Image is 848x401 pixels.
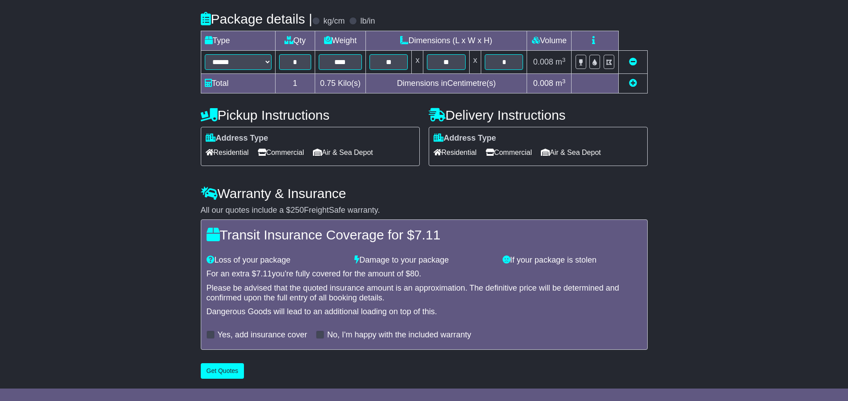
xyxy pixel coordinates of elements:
td: Type [201,31,275,51]
span: 250 [291,206,304,215]
td: Dimensions in Centimetre(s) [365,74,527,93]
span: m [556,79,566,88]
span: Residential [434,146,477,159]
button: Get Quotes [201,363,244,379]
td: Weight [315,31,365,51]
a: Remove this item [629,57,637,66]
td: 1 [275,74,315,93]
label: Yes, add insurance cover [218,330,307,340]
td: Total [201,74,275,93]
div: Please be advised that the quoted insurance amount is an approximation. The definitive price will... [207,284,642,303]
label: lb/in [360,16,375,26]
span: 0.008 [533,57,553,66]
span: Commercial [258,146,304,159]
h4: Warranty & Insurance [201,186,648,201]
span: 0.008 [533,79,553,88]
span: 80 [410,269,419,278]
span: 0.75 [320,79,336,88]
label: Address Type [434,134,496,143]
div: All our quotes include a $ FreightSafe warranty. [201,206,648,215]
span: Air & Sea Depot [541,146,601,159]
span: Residential [206,146,249,159]
h4: Delivery Instructions [429,108,648,122]
div: Dangerous Goods will lead to an additional loading on top of this. [207,307,642,317]
span: 7.11 [414,227,440,242]
label: No, I'm happy with the included warranty [327,330,471,340]
sup: 3 [562,78,566,85]
h4: Transit Insurance Coverage for $ [207,227,642,242]
td: x [469,51,481,74]
td: Volume [527,31,572,51]
sup: 3 [562,57,566,63]
span: m [556,57,566,66]
span: Air & Sea Depot [313,146,373,159]
h4: Pickup Instructions [201,108,420,122]
td: x [412,51,423,74]
span: 7.11 [256,269,272,278]
span: Commercial [486,146,532,159]
div: Damage to your package [350,255,498,265]
div: If your package is stolen [498,255,646,265]
a: Add new item [629,79,637,88]
div: Loss of your package [202,255,350,265]
h4: Package details | [201,12,312,26]
td: Qty [275,31,315,51]
div: For an extra $ you're fully covered for the amount of $ . [207,269,642,279]
td: Kilo(s) [315,74,365,93]
td: Dimensions (L x W x H) [365,31,527,51]
label: kg/cm [323,16,345,26]
label: Address Type [206,134,268,143]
